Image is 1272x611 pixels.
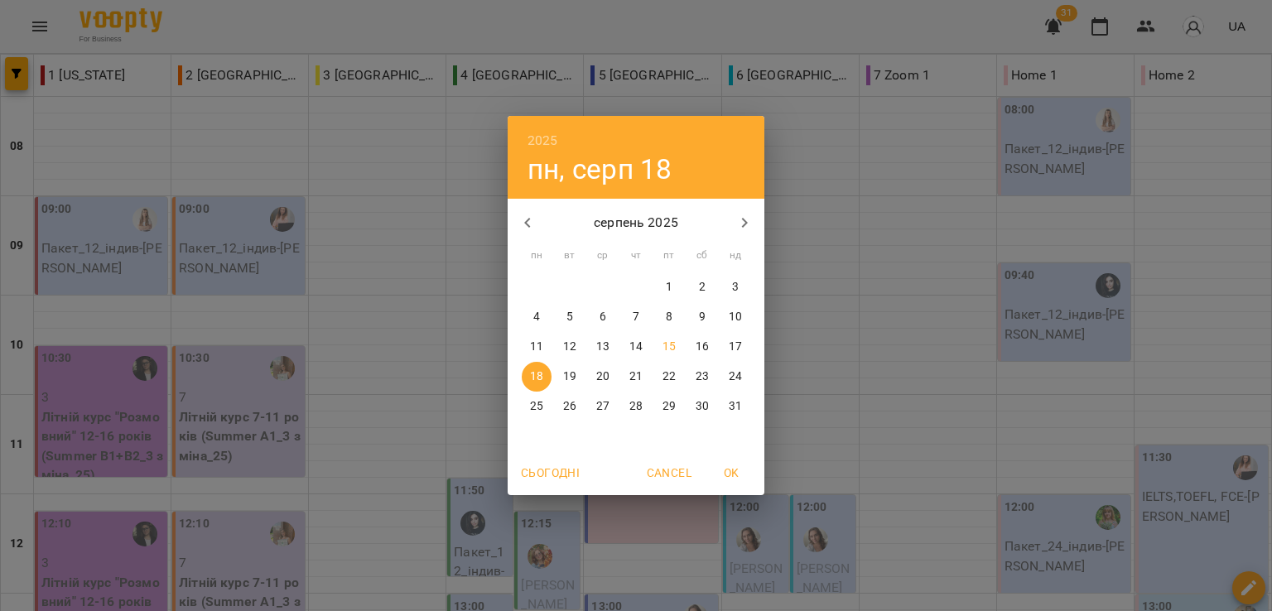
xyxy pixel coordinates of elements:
[662,368,676,385] p: 22
[687,332,717,362] button: 16
[729,309,742,325] p: 10
[654,392,684,421] button: 29
[555,248,585,264] span: вт
[654,302,684,332] button: 8
[696,339,709,355] p: 16
[711,463,751,483] span: OK
[563,398,576,415] p: 26
[732,279,739,296] p: 3
[720,332,750,362] button: 17
[696,368,709,385] p: 23
[530,339,543,355] p: 11
[522,248,552,264] span: пн
[530,368,543,385] p: 18
[629,339,643,355] p: 14
[588,392,618,421] button: 27
[654,248,684,264] span: пт
[720,248,750,264] span: нд
[699,309,706,325] p: 9
[720,272,750,302] button: 3
[596,398,609,415] p: 27
[588,302,618,332] button: 6
[522,302,552,332] button: 4
[522,392,552,421] button: 25
[654,272,684,302] button: 1
[621,392,651,421] button: 28
[621,248,651,264] span: чт
[621,332,651,362] button: 14
[687,272,717,302] button: 2
[654,332,684,362] button: 15
[596,368,609,385] p: 20
[555,332,585,362] button: 12
[629,398,643,415] p: 28
[629,368,643,385] p: 21
[720,362,750,392] button: 24
[566,309,573,325] p: 5
[699,279,706,296] p: 2
[555,392,585,421] button: 26
[596,339,609,355] p: 13
[514,458,586,488] button: Сьогодні
[528,152,672,186] button: пн, серп 18
[720,392,750,421] button: 31
[588,332,618,362] button: 13
[621,362,651,392] button: 21
[662,398,676,415] p: 29
[729,368,742,385] p: 24
[522,362,552,392] button: 18
[530,398,543,415] p: 25
[563,368,576,385] p: 19
[729,398,742,415] p: 31
[528,129,558,152] button: 2025
[555,302,585,332] button: 5
[666,279,672,296] p: 1
[633,309,639,325] p: 7
[705,458,758,488] button: OK
[647,463,691,483] span: Cancel
[563,339,576,355] p: 12
[720,302,750,332] button: 10
[588,248,618,264] span: ср
[621,302,651,332] button: 7
[662,339,676,355] p: 15
[547,213,725,233] p: серпень 2025
[533,309,540,325] p: 4
[600,309,606,325] p: 6
[640,458,698,488] button: Cancel
[687,392,717,421] button: 30
[588,362,618,392] button: 20
[687,248,717,264] span: сб
[687,362,717,392] button: 23
[521,463,580,483] span: Сьогодні
[522,332,552,362] button: 11
[729,339,742,355] p: 17
[654,362,684,392] button: 22
[555,362,585,392] button: 19
[696,398,709,415] p: 30
[666,309,672,325] p: 8
[687,302,717,332] button: 9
